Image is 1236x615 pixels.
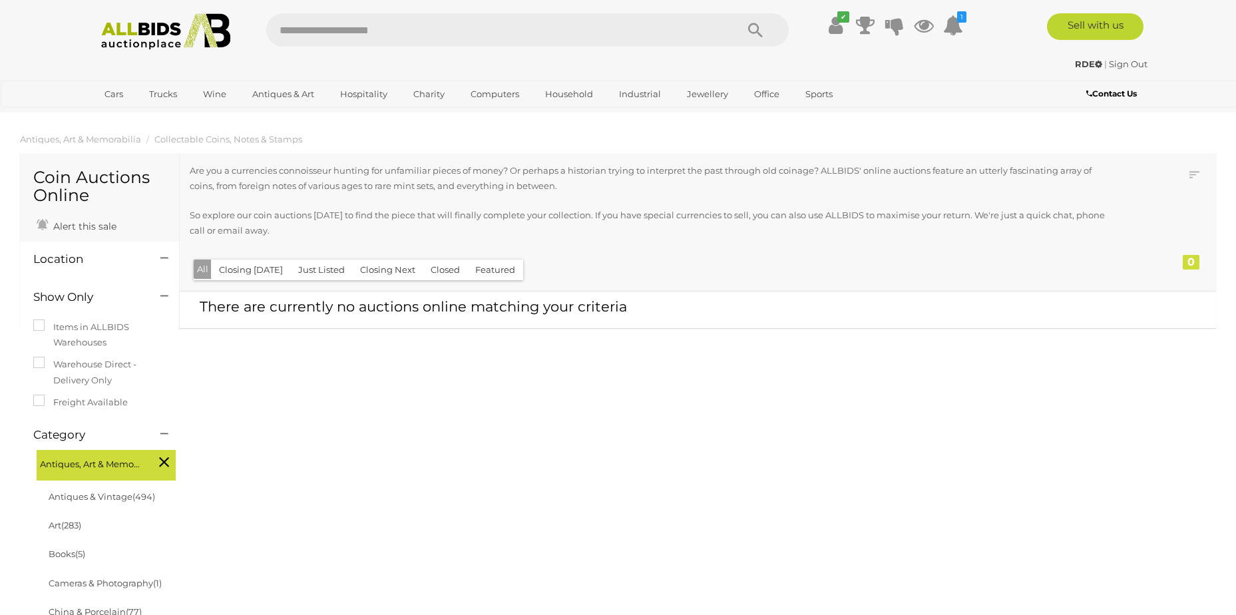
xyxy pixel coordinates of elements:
[33,253,140,266] h4: Location
[33,429,140,441] h4: Category
[610,83,670,105] a: Industrial
[1047,13,1143,40] a: Sell with us
[96,83,132,105] a: Cars
[153,578,162,588] span: (1)
[33,168,166,205] h1: Coin Auctions Online
[462,83,528,105] a: Computers
[33,357,166,388] label: Warehouse Direct - Delivery Only
[837,11,849,23] i: ✔
[957,11,966,23] i: 1
[20,134,141,144] a: Antiques, Art & Memorabilia
[745,83,788,105] a: Office
[536,83,602,105] a: Household
[40,453,140,472] span: Antiques, Art & Memorabilia
[1109,59,1147,69] a: Sign Out
[943,13,963,37] a: 1
[194,83,235,105] a: Wine
[49,520,81,530] a: Art(283)
[75,548,85,559] span: (5)
[1086,87,1140,101] a: Contact Us
[96,105,208,127] a: [GEOGRAPHIC_DATA]
[1086,89,1137,99] b: Contact Us
[33,215,120,235] a: Alert this sale
[678,83,737,105] a: Jewellery
[352,260,423,280] button: Closing Next
[211,260,291,280] button: Closing [DATE]
[290,260,353,280] button: Just Listed
[200,298,627,315] span: There are currently no auctions online matching your criteria
[1075,59,1104,69] a: RDE
[61,520,81,530] span: (283)
[331,83,396,105] a: Hospitality
[33,319,166,351] label: Items in ALLBIDS Warehouses
[797,83,841,105] a: Sports
[1104,59,1107,69] span: |
[194,260,212,279] button: All
[154,134,302,144] a: Collectable Coins, Notes & Stamps
[49,578,162,588] a: Cameras & Photography(1)
[467,260,523,280] button: Featured
[132,491,155,502] span: (494)
[1075,59,1102,69] strong: RDE
[94,13,238,50] img: Allbids.com.au
[190,208,1112,239] p: So explore our coin auctions [DATE] to find the piece that will finally complete your collection....
[244,83,323,105] a: Antiques & Art
[50,220,116,232] span: Alert this sale
[1183,255,1199,270] div: 0
[49,491,155,502] a: Antiques & Vintage(494)
[33,395,128,410] label: Freight Available
[423,260,468,280] button: Closed
[33,291,140,304] h4: Show Only
[826,13,846,37] a: ✔
[405,83,453,105] a: Charity
[190,163,1112,194] p: Are you a currencies connoisseur hunting for unfamiliar pieces of money? Or perhaps a historian t...
[49,548,85,559] a: Books(5)
[140,83,186,105] a: Trucks
[722,13,789,47] button: Search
